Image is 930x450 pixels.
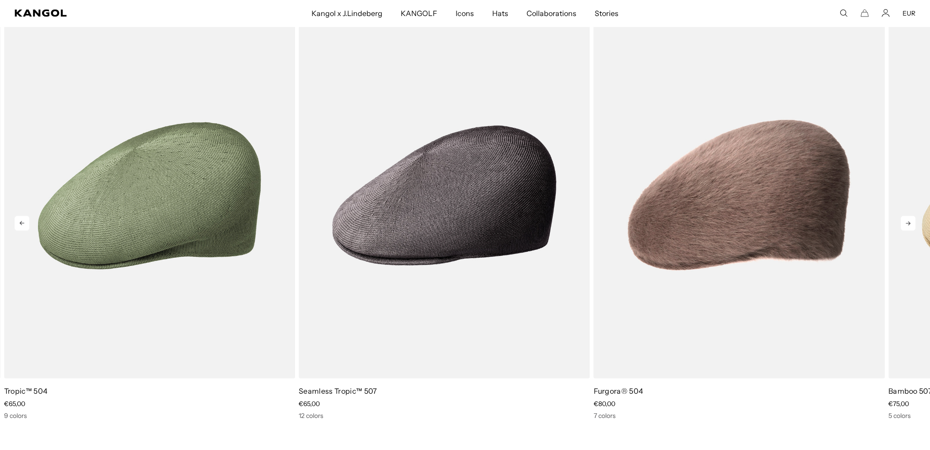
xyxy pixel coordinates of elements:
[888,400,909,408] span: €75,00
[839,9,848,17] summary: Search here
[15,10,206,17] a: Kangol
[593,386,643,396] a: Furgora® 504
[593,13,884,379] img: Furgora® 504
[295,13,590,420] div: 7 of 10
[593,400,615,408] span: €80,00
[299,386,377,396] a: Seamless Tropic™ 507
[593,412,884,420] div: 7 colors
[4,412,295,420] div: 9 colors
[882,9,890,17] a: Account
[590,13,884,420] div: 8 of 10
[4,386,48,396] a: Tropic™ 504
[4,13,295,379] img: Tropic™ 504
[0,13,295,420] div: 6 of 10
[860,9,869,17] button: Cart
[299,412,590,420] div: 12 colors
[903,9,915,17] button: EUR
[4,400,25,408] span: €65,00
[299,400,320,408] span: €65,00
[299,13,590,379] img: Seamless Tropic™ 507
